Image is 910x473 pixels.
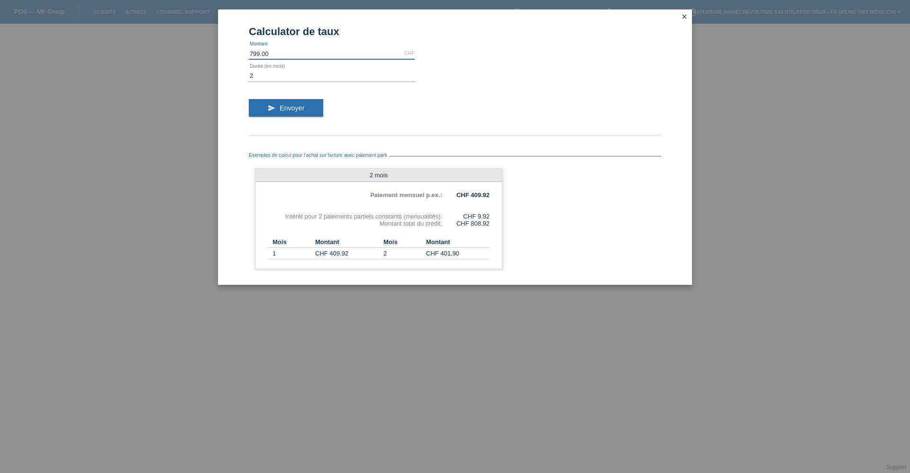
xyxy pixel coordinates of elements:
h1: Calculator de taux [249,26,661,37]
span: Envoyer [280,104,304,112]
div: Montant total du crédit: [268,220,442,227]
b: Paiement mensuel p.ex.: [370,191,442,199]
th: Mois [268,236,315,248]
th: Montant [315,236,379,248]
td: CHF 409.92 [315,248,379,259]
td: 1 [268,248,315,259]
b: CHF 409.92 [456,191,490,199]
a: close [678,12,691,23]
th: Mois [379,236,426,248]
button: send Envoyer [249,99,323,117]
div: CHF 808.92 [442,220,490,227]
th: Montant [426,236,490,248]
span: Exemples de calcul pour l’achat sur facture avec paiement parti [249,153,390,158]
div: Intérêt pour 2 paiements partiels constants (mensualités): [268,213,442,220]
div: CHF 9.92 [442,213,490,220]
i: send [268,104,275,112]
td: 2 [379,248,426,259]
div: 2 mois [255,169,502,182]
div: CHF [404,50,415,56]
i: close [681,13,688,20]
td: CHF 401.90 [426,248,490,259]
